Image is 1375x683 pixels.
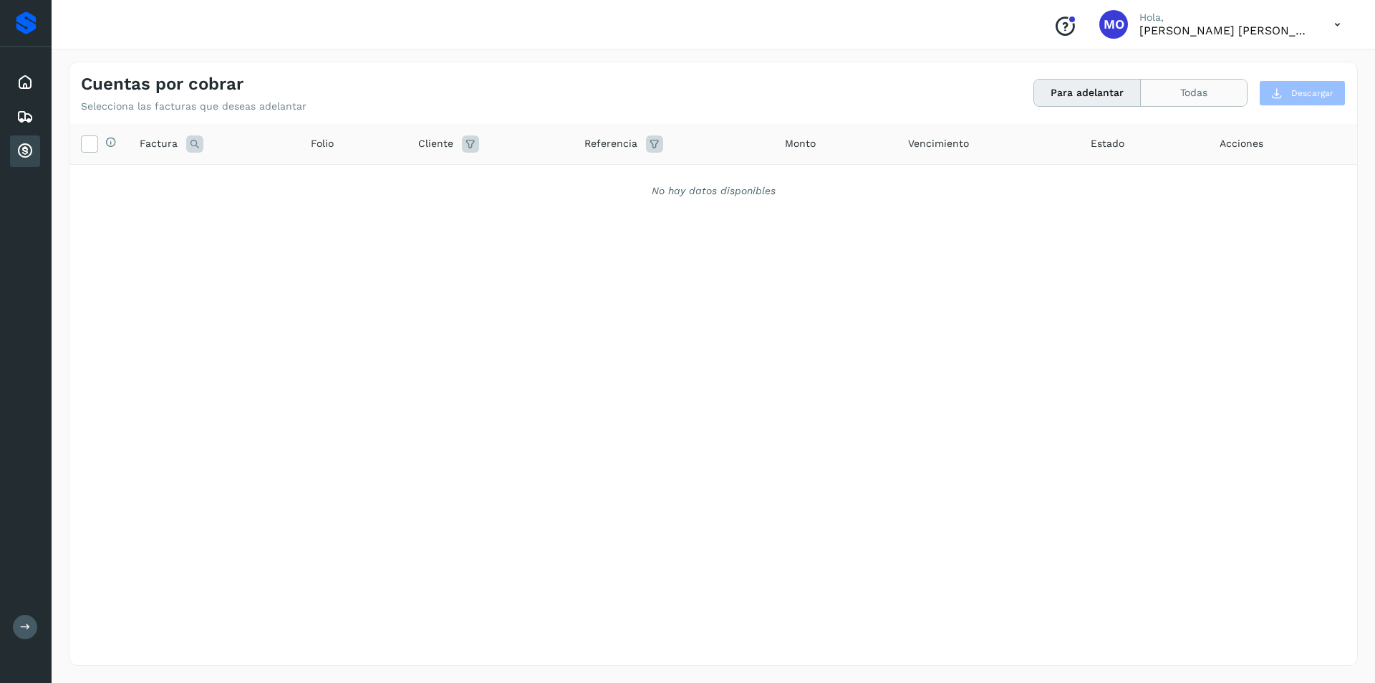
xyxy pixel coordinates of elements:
button: Para adelantar [1034,80,1141,106]
span: Descargar [1291,87,1333,100]
span: Acciones [1220,136,1263,151]
span: Vencimiento [908,136,969,151]
div: Inicio [10,67,40,98]
div: No hay datos disponibles [88,183,1338,199]
p: Selecciona las facturas que deseas adelantar [81,100,307,113]
h4: Cuentas por cobrar [81,74,243,95]
span: Monto [785,136,816,151]
span: Folio [311,136,334,151]
span: Cliente [418,136,453,151]
div: Embarques [10,101,40,133]
span: Referencia [584,136,637,151]
button: Descargar [1259,80,1346,106]
span: Estado [1091,136,1124,151]
p: Hola, [1139,11,1311,24]
p: Macaria Olvera Camarillo [1139,24,1311,37]
span: Factura [140,136,178,151]
div: Cuentas por cobrar [10,135,40,167]
button: Todas [1141,80,1247,106]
